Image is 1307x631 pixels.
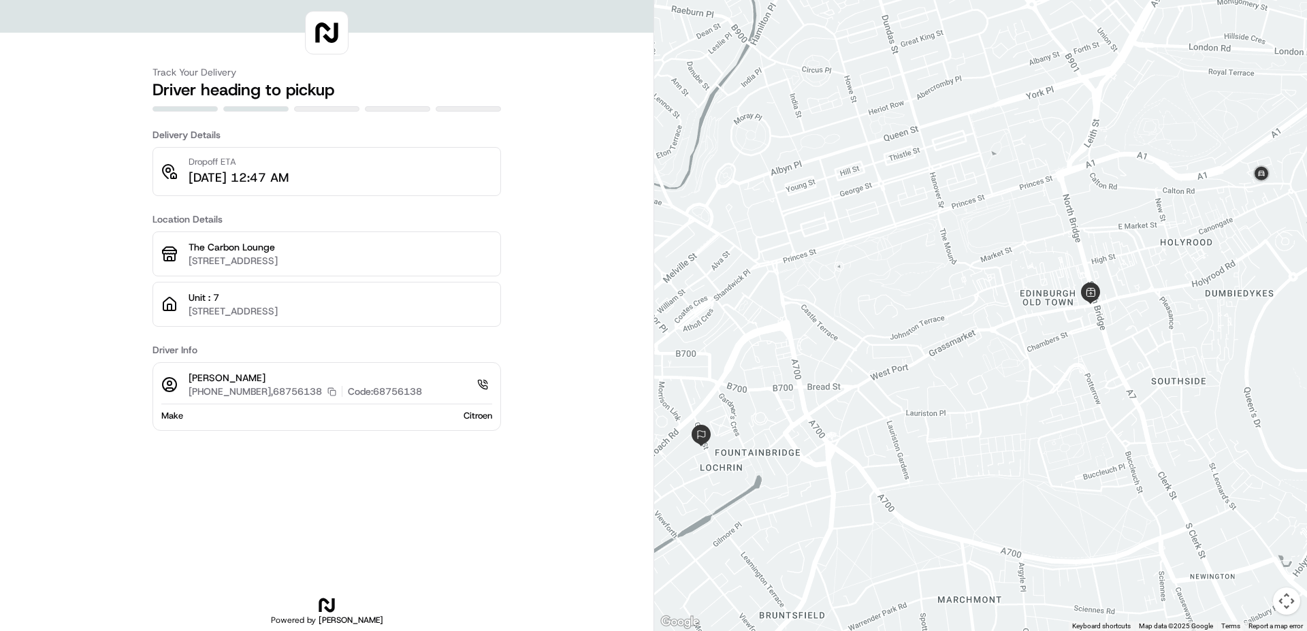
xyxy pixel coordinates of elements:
a: Terms (opens in new tab) [1221,622,1240,630]
h3: Track Your Delivery [152,65,501,79]
span: [PERSON_NAME] [319,615,383,626]
p: [STREET_ADDRESS] [189,254,492,268]
img: Google [658,613,703,631]
p: The Carbon Lounge [189,240,492,254]
button: Map camera controls [1273,587,1300,615]
a: Report a map error [1248,622,1303,630]
p: [DATE] 12:47 AM [189,168,289,187]
p: Dropoff ETA [189,156,289,168]
h3: Driver Info [152,343,501,357]
h2: Powered by [271,615,383,626]
span: Map data ©2025 Google [1139,622,1213,630]
h2: Driver heading to pickup [152,79,501,101]
span: Citroen [464,410,492,422]
p: [STREET_ADDRESS] [189,304,492,318]
span: Make [161,410,183,422]
a: Open this area in Google Maps (opens a new window) [658,613,703,631]
p: Code: 68756138 [348,385,422,398]
p: [PERSON_NAME] [189,371,422,385]
h3: Delivery Details [152,128,501,142]
h3: Location Details [152,212,501,226]
button: Keyboard shortcuts [1072,621,1131,631]
p: [PHONE_NUMBER],68756138 [189,385,322,398]
p: Unit : 7 [189,291,492,304]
